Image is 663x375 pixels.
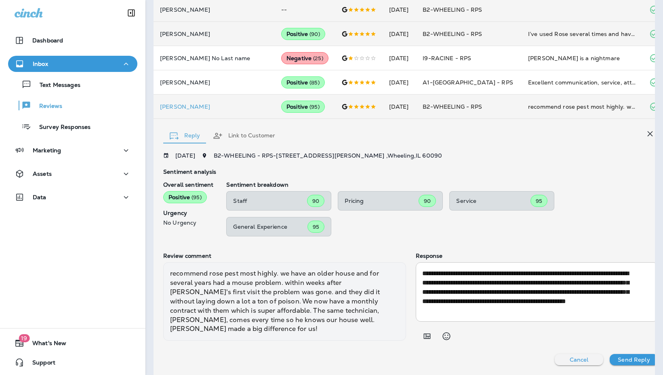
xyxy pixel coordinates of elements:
[160,103,268,110] div: Click to view Customer Drawer
[33,171,52,177] p: Assets
[423,103,482,110] span: B2-WHEELING - RPS
[313,55,323,62] span: ( 25 )
[528,30,636,38] div: I’ve used Rose several times and have always been happy with their service. They are thorough, kn...
[33,147,61,154] p: Marketing
[423,6,482,13] span: B2-WHEELING - RPS
[312,198,319,204] span: 90
[416,253,659,259] p: Response
[618,356,650,363] p: Send Reply
[32,37,63,44] p: Dashboard
[8,56,137,72] button: Inbox
[345,198,419,204] p: Pricing
[233,223,307,230] p: General Experience
[383,95,417,119] td: [DATE]
[423,79,513,86] span: A1-[GEOGRAPHIC_DATA] - RPS
[281,76,325,88] div: Positive
[423,55,471,62] span: I9-RACINE - RPS
[8,335,137,351] button: 19What's New
[24,340,66,350] span: What's New
[33,61,48,67] p: Inbox
[536,198,542,204] span: 95
[555,354,603,365] button: Cancel
[419,328,435,344] button: Add in a premade template
[8,142,137,158] button: Marketing
[8,189,137,205] button: Data
[8,32,137,48] button: Dashboard
[31,103,62,110] p: Reviews
[163,191,207,203] div: Positive
[160,79,268,86] p: [PERSON_NAME]
[233,198,307,204] p: Staff
[528,54,636,62] div: Jodi is a nightmare
[309,79,320,86] span: ( 85 )
[163,219,213,226] p: No Urgency
[163,121,206,150] button: Reply
[226,181,658,188] p: Sentiment breakdown
[192,194,202,201] span: ( 95 )
[163,181,213,188] p: Overall sentiment
[570,356,589,363] p: Cancel
[456,198,530,204] p: Service
[8,118,137,135] button: Survey Responses
[24,359,55,369] span: Support
[528,103,636,111] div: recommend rose pest most highly. we have an older house and for several years had a mouse problem...
[163,253,406,259] p: Review comment
[281,101,325,113] div: Positive
[33,194,46,200] p: Data
[206,121,282,150] button: Link to Customer
[214,152,442,159] span: B2-WHEELING - RPS - [STREET_ADDRESS][PERSON_NAME] , Wheeling , IL 60090
[31,124,91,131] p: Survey Responses
[8,354,137,371] button: Support
[610,354,658,365] button: Send Reply
[309,31,320,38] span: ( 90 )
[8,76,137,93] button: Text Messages
[383,22,417,46] td: [DATE]
[383,46,417,70] td: [DATE]
[528,78,636,86] div: Excellent communication, service, attitude and explanation of issues
[160,55,268,61] p: [PERSON_NAME] No Last name
[163,169,658,175] p: Sentiment analysis
[8,97,137,114] button: Reviews
[163,262,406,341] div: recommend rose pest most highly. we have an older house and for several years had a mouse problem...
[438,328,455,344] button: Select an emoji
[309,103,320,110] span: ( 95 )
[423,30,482,38] span: B2-WHEELING - RPS
[175,152,195,159] p: [DATE]
[32,82,80,89] p: Text Messages
[120,5,143,21] button: Collapse Sidebar
[19,334,29,342] span: 19
[8,166,137,182] button: Assets
[160,6,268,13] p: [PERSON_NAME]
[313,223,319,230] span: 95
[424,198,431,204] span: 90
[160,103,268,110] p: [PERSON_NAME]
[160,31,268,37] p: [PERSON_NAME]
[163,210,213,216] p: Urgency
[383,70,417,95] td: [DATE]
[281,52,328,64] div: Negative
[281,28,325,40] div: Positive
